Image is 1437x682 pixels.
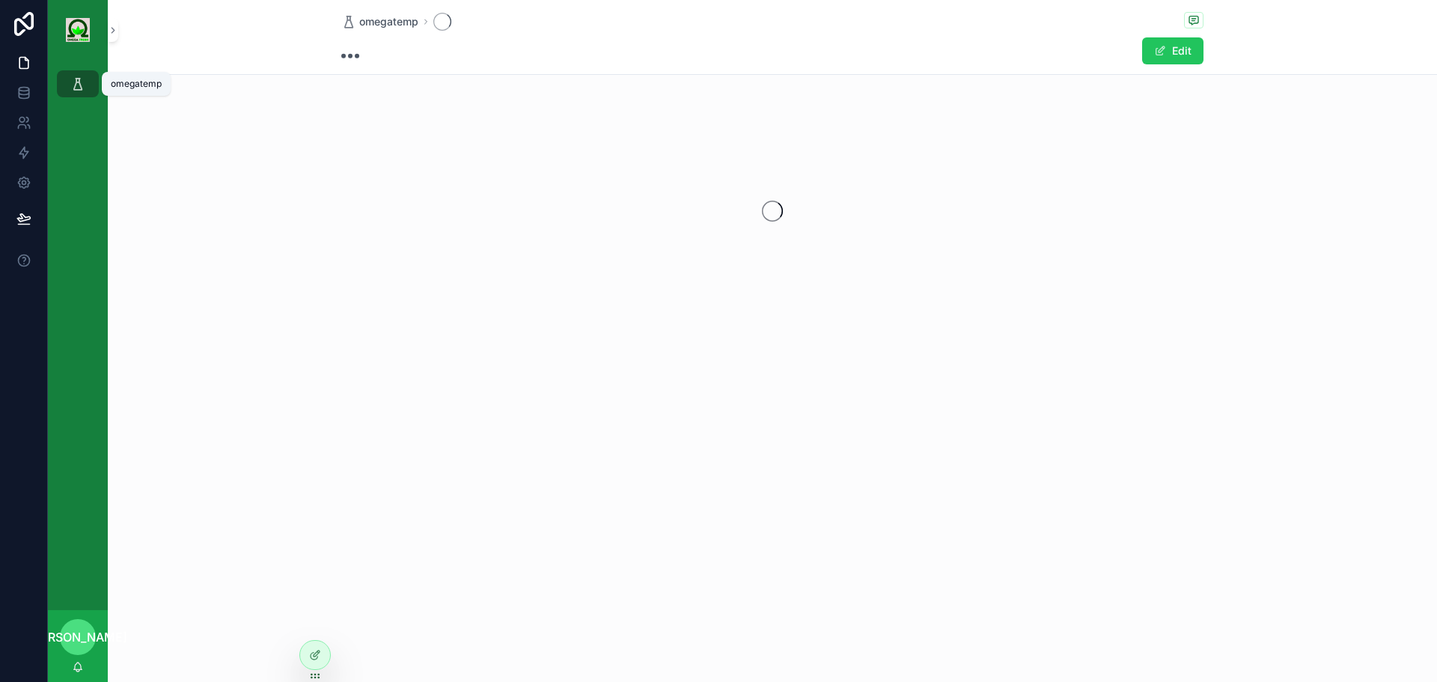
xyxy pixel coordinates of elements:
span: omegatemp [359,14,418,29]
div: scrollable content [48,60,108,117]
div: omegatemp [111,78,162,90]
button: Edit [1142,37,1203,64]
img: App logo [66,18,90,42]
span: [PERSON_NAME] [28,628,127,646]
a: omegatemp [341,14,418,29]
